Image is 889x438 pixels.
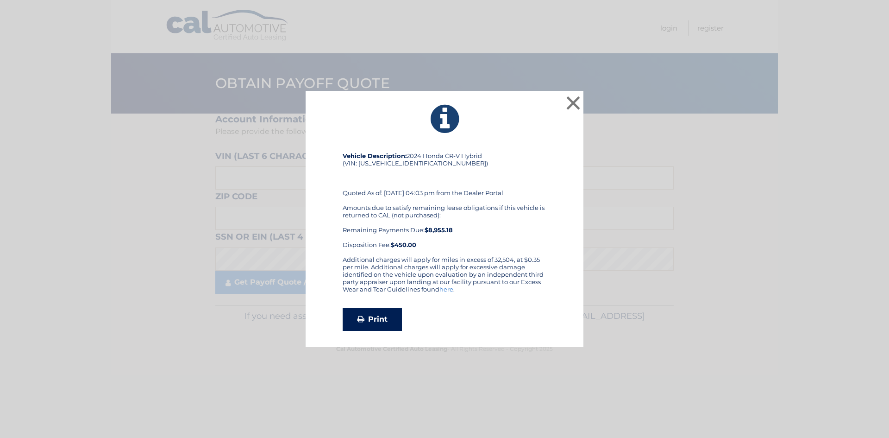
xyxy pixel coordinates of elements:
strong: $450.00 [391,241,416,248]
b: $8,955.18 [425,226,453,234]
button: × [564,94,582,112]
div: 2024 Honda CR-V Hybrid (VIN: [US_VEHICLE_IDENTIFICATION_NUMBER]) Quoted As of: [DATE] 04:03 pm fr... [343,152,546,256]
div: Additional charges will apply for miles in excess of 32,504, at $0.35 per mile. Additional charge... [343,256,546,300]
div: Amounts due to satisfy remaining lease obligations if this vehicle is returned to CAL (not purcha... [343,204,546,248]
a: Print [343,308,402,331]
a: here [439,286,453,293]
strong: Vehicle Description: [343,152,407,159]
